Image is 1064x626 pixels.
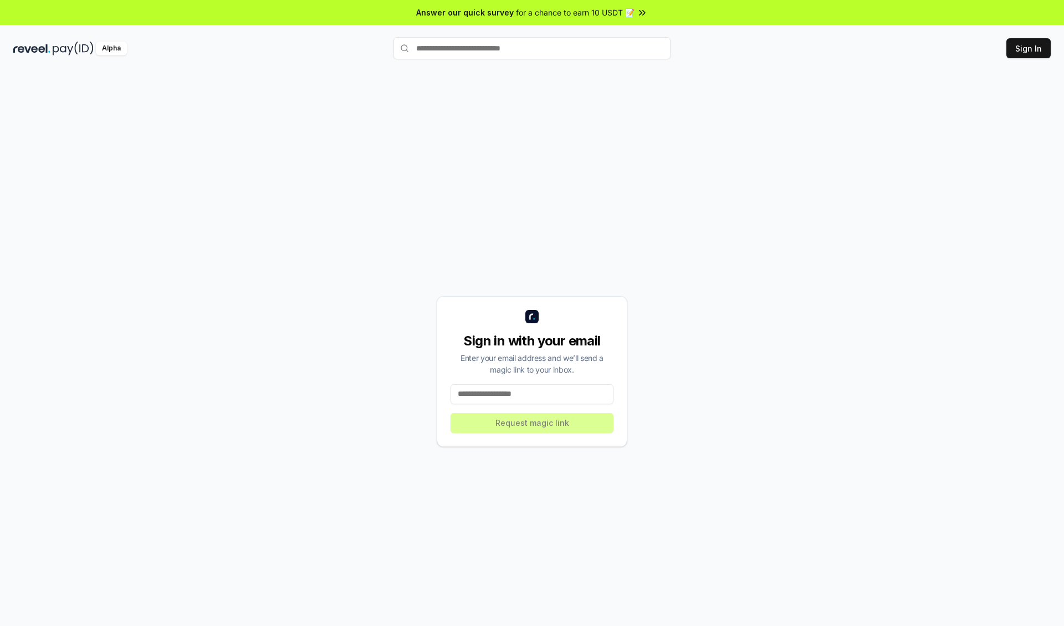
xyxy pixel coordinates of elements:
img: pay_id [53,42,94,55]
div: Alpha [96,42,127,55]
div: Sign in with your email [451,332,613,350]
span: for a chance to earn 10 USDT 📝 [516,7,635,18]
div: Enter your email address and we’ll send a magic link to your inbox. [451,352,613,375]
span: Answer our quick survey [416,7,514,18]
img: reveel_dark [13,42,50,55]
img: logo_small [525,310,539,323]
button: Sign In [1006,38,1051,58]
